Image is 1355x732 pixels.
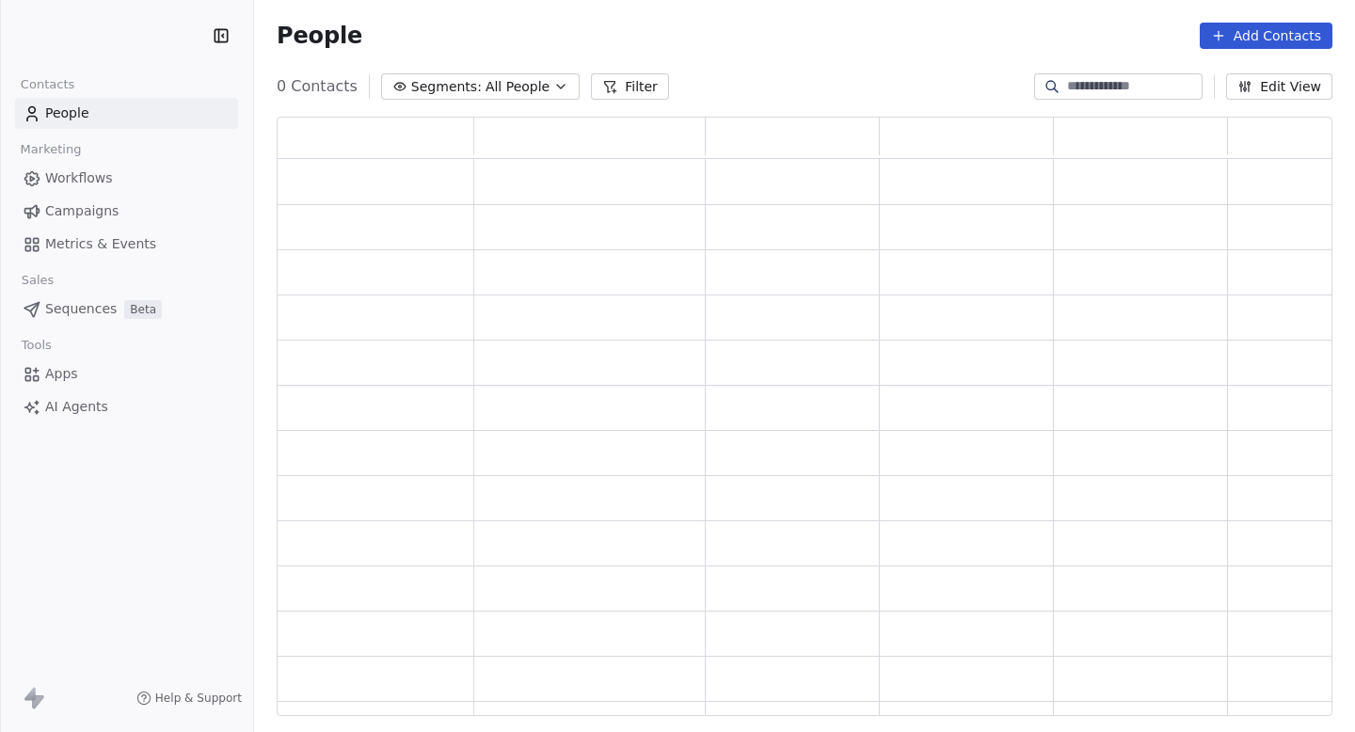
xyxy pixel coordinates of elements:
[12,135,89,164] span: Marketing
[45,234,156,254] span: Metrics & Events
[45,364,78,384] span: Apps
[15,163,238,194] a: Workflows
[1200,23,1332,49] button: Add Contacts
[15,391,238,422] a: AI Agents
[15,358,238,390] a: Apps
[13,266,62,294] span: Sales
[277,75,358,98] span: 0 Contacts
[45,168,113,188] span: Workflows
[591,73,669,100] button: Filter
[15,229,238,260] a: Metrics & Events
[45,299,117,319] span: Sequences
[15,98,238,129] a: People
[45,397,108,417] span: AI Agents
[277,22,362,50] span: People
[13,331,59,359] span: Tools
[136,691,242,706] a: Help & Support
[15,196,238,227] a: Campaigns
[45,103,89,123] span: People
[45,201,119,221] span: Campaigns
[15,294,238,325] a: SequencesBeta
[155,691,242,706] span: Help & Support
[12,71,83,99] span: Contacts
[411,77,482,97] span: Segments:
[486,77,550,97] span: All People
[1226,73,1332,100] button: Edit View
[124,300,162,319] span: Beta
